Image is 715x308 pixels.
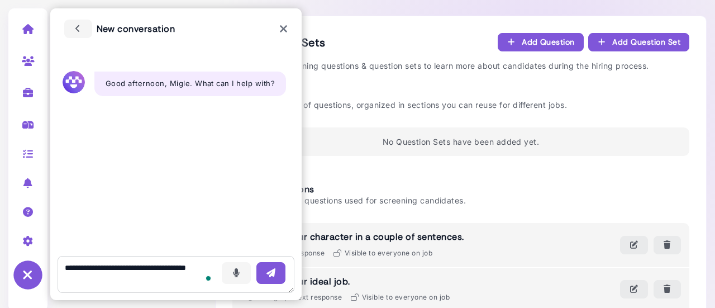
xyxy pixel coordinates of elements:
[507,36,575,48] div: Add Question
[232,184,689,195] h3: Custom Questions
[498,33,584,51] button: Add Question
[232,195,689,206] p: These are custom questions used for screening candidates.
[351,292,450,302] li: Visible to everyone on job
[232,88,689,99] h3: Question Sets
[241,276,450,287] h3: Describe your ideal job.
[241,231,470,242] h3: Describe your character in a couple of sentences.
[232,60,689,72] p: Use custom screening questions & question sets to learn more about candidates during the hiring p...
[64,20,175,38] h3: New conversation
[94,72,286,96] div: Good afternoon, Migle. What can I help with?
[232,99,689,111] p: These are groups of questions, organized in sections you can reuse for different jobs.
[58,256,294,293] textarea: To enrich screen reader interactions, please activate Accessibility in Grammarly extension settings
[241,136,681,148] p: No Question Sets have been added yet.
[588,33,689,51] button: Add Question Set
[232,33,689,51] h2: Questions & Sets
[333,248,432,258] li: Visible to everyone on job
[597,36,680,48] div: Add Question Set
